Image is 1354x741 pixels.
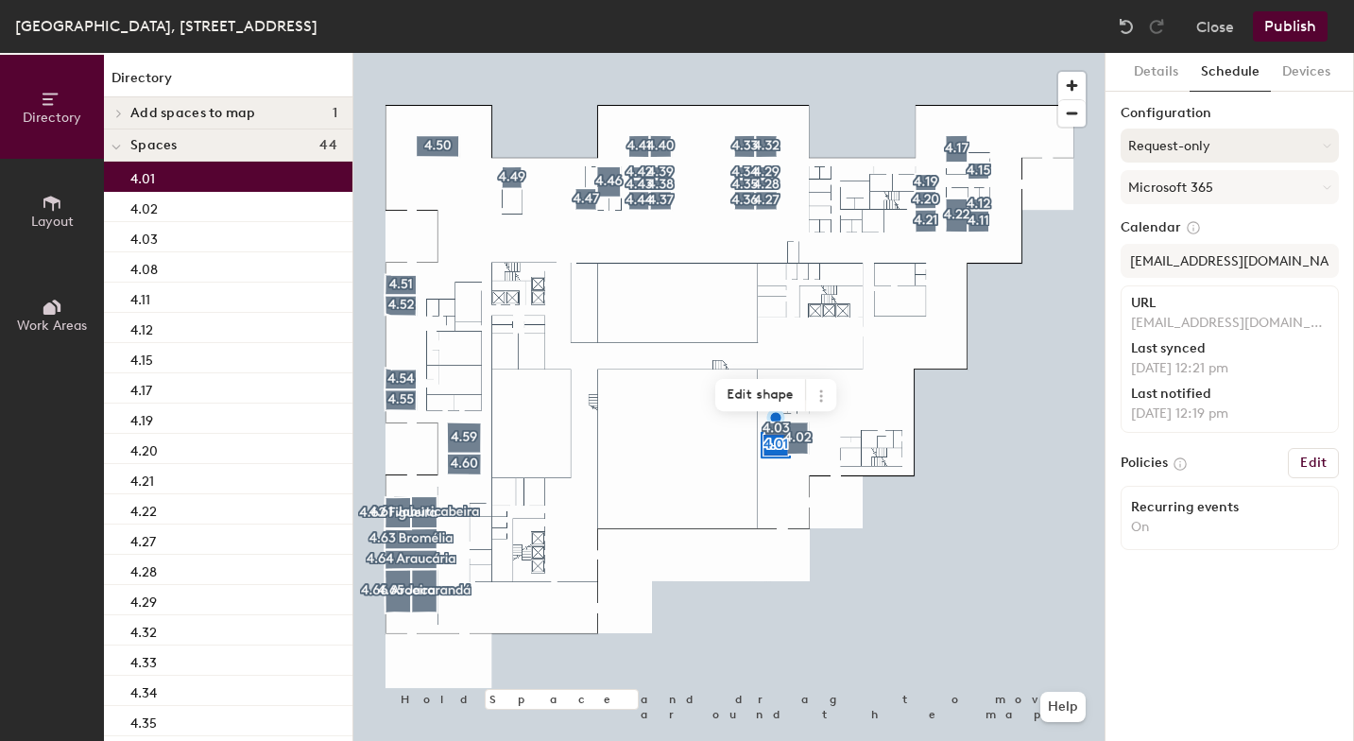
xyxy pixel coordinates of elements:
button: Close [1196,11,1234,42]
label: Configuration [1121,106,1339,121]
p: 4.02 [130,196,158,217]
p: 4.15 [130,347,153,369]
label: Policies [1121,456,1168,471]
p: 4.11 [130,286,150,308]
p: 4.27 [130,528,156,550]
button: Microsoft 365 [1121,170,1339,204]
input: Add calendar email [1121,244,1339,278]
p: [DATE] 12:19 pm [1131,405,1328,422]
button: Details [1123,53,1190,92]
span: 1 [333,106,337,121]
button: Request-only [1121,129,1339,163]
p: [DATE] 12:21 pm [1131,360,1328,377]
p: On [1131,519,1328,536]
button: Edit [1288,448,1339,478]
span: Directory [23,110,81,126]
p: 4.19 [130,407,153,429]
button: Help [1040,692,1086,722]
p: 4.12 [130,317,153,338]
div: Last synced [1131,341,1328,356]
img: Redo [1147,17,1166,36]
p: 4.20 [130,438,158,459]
h1: Directory [104,68,352,97]
p: 4.34 [130,680,157,701]
p: 4.35 [130,710,157,732]
div: URL [1131,296,1328,311]
button: Publish [1253,11,1328,42]
span: Add spaces to map [130,106,256,121]
span: 44 [319,138,337,153]
span: Work Areas [17,318,87,334]
p: 4.29 [130,589,157,611]
p: 4.08 [130,256,158,278]
p: 4.32 [130,619,157,641]
span: Spaces [130,138,178,153]
div: Last notified [1131,387,1328,402]
label: Calendar [1121,219,1339,236]
span: Edit shape [715,379,806,411]
button: Devices [1271,53,1342,92]
div: Recurring events [1131,500,1328,515]
p: 4.03 [130,226,158,248]
p: 4.33 [130,649,157,671]
img: Undo [1117,17,1136,36]
p: 4.01 [130,165,155,187]
p: 4.21 [130,468,154,490]
span: Layout [31,214,74,230]
p: [EMAIL_ADDRESS][DOMAIN_NAME] [1131,315,1328,332]
div: [GEOGRAPHIC_DATA], [STREET_ADDRESS] [15,14,317,38]
p: 4.17 [130,377,152,399]
button: Schedule [1190,53,1271,92]
p: 4.22 [130,498,157,520]
h6: Edit [1300,456,1327,471]
p: 4.28 [130,559,157,580]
